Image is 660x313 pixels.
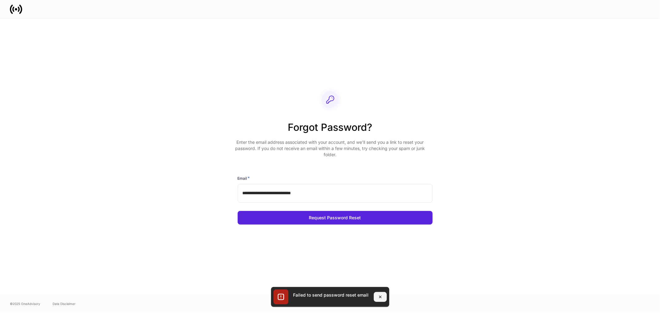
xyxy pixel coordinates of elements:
[238,175,250,181] h6: Email
[309,216,361,220] div: Request Password Reset
[53,301,75,306] a: Data Disclaimer
[238,211,433,225] button: Request Password Reset
[233,121,428,139] h2: Forgot Password?
[233,139,428,158] p: Enter the email address associated with your account, and we’ll send you a link to reset your pas...
[10,301,40,306] span: © 2025 OneAdvisory
[293,292,369,298] div: Failed to send password reset email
